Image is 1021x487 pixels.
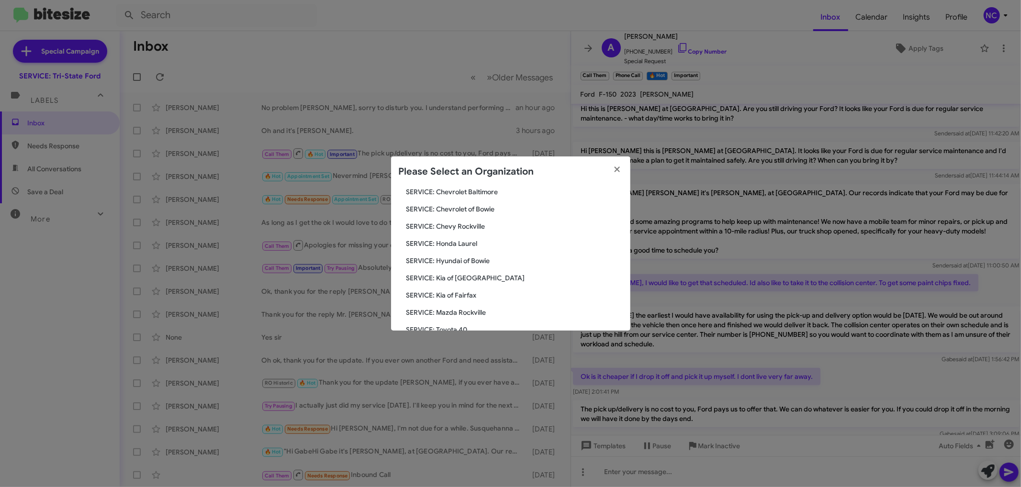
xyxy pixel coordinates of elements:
[399,164,534,179] h2: Please Select an Organization
[406,187,623,197] span: SERVICE: Chevrolet Baltimore
[406,273,623,283] span: SERVICE: Kia of [GEOGRAPHIC_DATA]
[406,290,623,300] span: SERVICE: Kia of Fairfax
[406,204,623,214] span: SERVICE: Chevrolet of Bowie
[406,239,623,248] span: SERVICE: Honda Laurel
[406,256,623,266] span: SERVICE: Hyundai of Bowie
[406,308,623,317] span: SERVICE: Mazda Rockville
[406,325,623,334] span: SERVICE: Toyota 40
[406,221,623,231] span: SERVICE: Chevy Rockville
